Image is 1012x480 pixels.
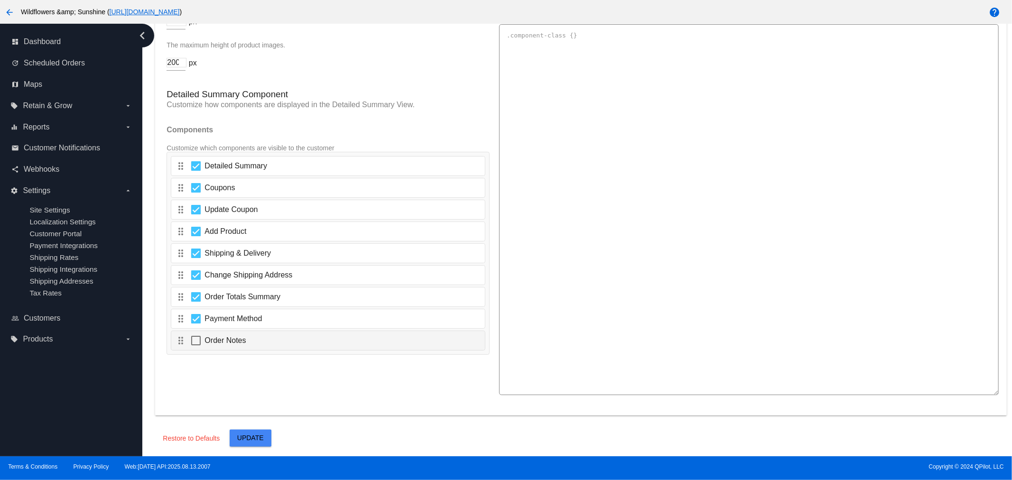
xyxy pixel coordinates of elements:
[11,166,19,173] i: share
[155,430,227,447] button: Restore to Defaults
[125,463,211,470] a: Web:[DATE] API:2025.08.13.2007
[237,434,264,442] span: Update
[29,218,95,226] a: Localization Settings
[189,59,197,67] span: px
[8,463,57,470] a: Terms & Conditions
[175,226,186,237] mat-icon: drag_indicator
[24,144,100,152] span: Customer Notifications
[11,81,19,88] i: map
[175,291,186,303] mat-icon: drag_indicator
[204,313,262,324] span: Payment Method
[175,335,186,346] mat-icon: drag_indicator
[989,7,1000,18] mat-icon: help
[29,206,70,214] a: Site Settings
[23,335,53,343] span: Products
[74,463,109,470] a: Privacy Policy
[24,37,61,46] span: Dashboard
[23,102,72,110] span: Retain & Grow
[167,144,489,152] p: Customize which components are visible to the customer
[163,434,220,442] span: Restore to Defaults
[11,314,19,322] i: people_outline
[10,102,18,110] i: local_offer
[124,335,132,343] i: arrow_drop_down
[29,230,82,238] a: Customer Portal
[29,289,62,297] a: Tax Rates
[204,269,292,281] span: Change Shipping Address
[175,160,186,172] mat-icon: drag_indicator
[124,187,132,194] i: arrow_drop_down
[175,204,186,215] mat-icon: drag_indicator
[124,123,132,131] i: arrow_drop_down
[175,269,186,281] mat-icon: drag_indicator
[23,123,49,131] span: Reports
[29,253,78,261] a: Shipping Rates
[110,8,180,16] a: [URL][DOMAIN_NAME]
[29,277,93,285] a: Shipping Addresses
[230,430,271,447] button: Update
[204,160,267,172] span: Detailed Summary
[167,126,489,134] h4: Components
[23,186,50,195] span: Settings
[24,314,60,323] span: Customers
[204,226,246,237] span: Add Product
[204,335,246,346] span: Order Notes
[11,55,132,71] a: update Scheduled Orders
[10,187,18,194] i: settings
[11,162,132,177] a: share Webhooks
[11,38,19,46] i: dashboard
[175,248,186,259] mat-icon: drag_indicator
[11,34,132,49] a: dashboard Dashboard
[10,123,18,131] i: equalizer
[24,165,59,174] span: Webhooks
[204,182,235,194] span: Coupons
[11,144,19,152] i: email
[167,89,489,100] h3: Detailed Summary Component
[11,59,19,67] i: update
[21,8,182,16] span: Wildflowers &amp; Sunshine ( )
[204,204,258,215] span: Update Coupon
[24,80,42,89] span: Maps
[24,59,85,67] span: Scheduled Orders
[10,335,18,343] i: local_offer
[4,7,15,18] mat-icon: arrow_back
[204,248,271,259] span: Shipping & Delivery
[514,463,1004,470] span: Copyright © 2024 QPilot, LLC
[135,28,150,43] i: chevron_left
[11,311,132,326] a: people_outline Customers
[29,265,97,273] a: Shipping Integrations
[167,101,489,109] p: Customize how components are displayed in the Detailed Summary View.
[29,241,98,249] a: Payment Integrations
[167,41,489,49] p: The maximum height of product images.
[175,182,186,194] mat-icon: drag_indicator
[11,77,132,92] a: map Maps
[124,102,132,110] i: arrow_drop_down
[175,313,186,324] mat-icon: drag_indicator
[204,291,280,303] span: Order Totals Summary
[11,140,132,156] a: email Customer Notifications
